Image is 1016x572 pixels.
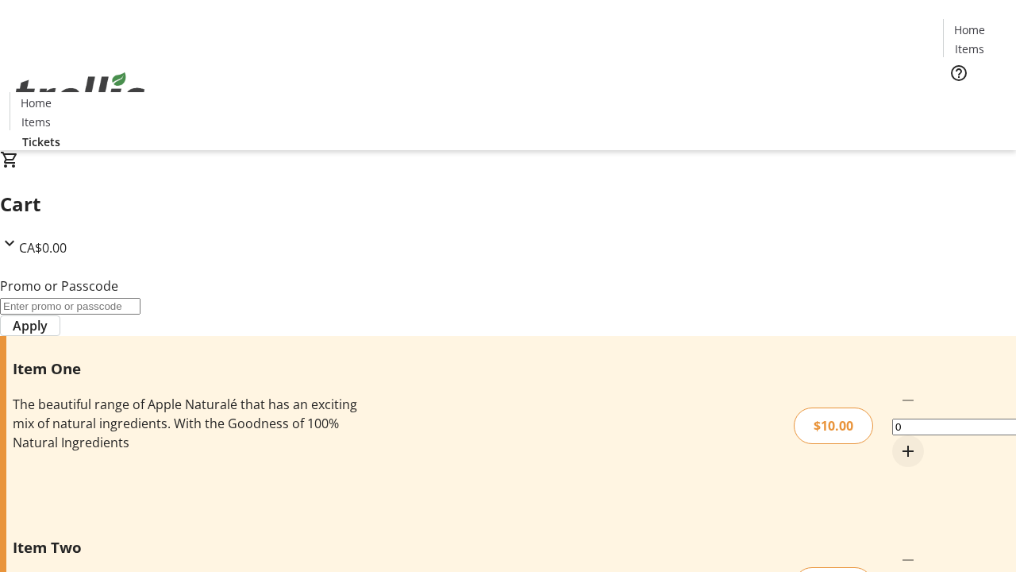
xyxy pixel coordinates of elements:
[943,57,975,89] button: Help
[13,395,360,452] div: The beautiful range of Apple Naturalé that has an exciting mix of natural ingredients. With the G...
[954,21,985,38] span: Home
[19,239,67,257] span: CA$0.00
[13,316,48,335] span: Apply
[10,55,151,134] img: Orient E2E Organization ZCeU0LDOI7's Logo
[10,133,73,150] a: Tickets
[13,357,360,380] h3: Item One
[21,95,52,111] span: Home
[21,114,51,130] span: Items
[944,21,995,38] a: Home
[943,92,1006,109] a: Tickets
[944,41,995,57] a: Items
[955,41,984,57] span: Items
[10,114,61,130] a: Items
[794,408,873,444] div: $10.00
[892,435,924,467] button: Increment by one
[13,536,360,558] h3: Item Two
[10,95,61,111] a: Home
[22,133,60,150] span: Tickets
[956,92,994,109] span: Tickets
